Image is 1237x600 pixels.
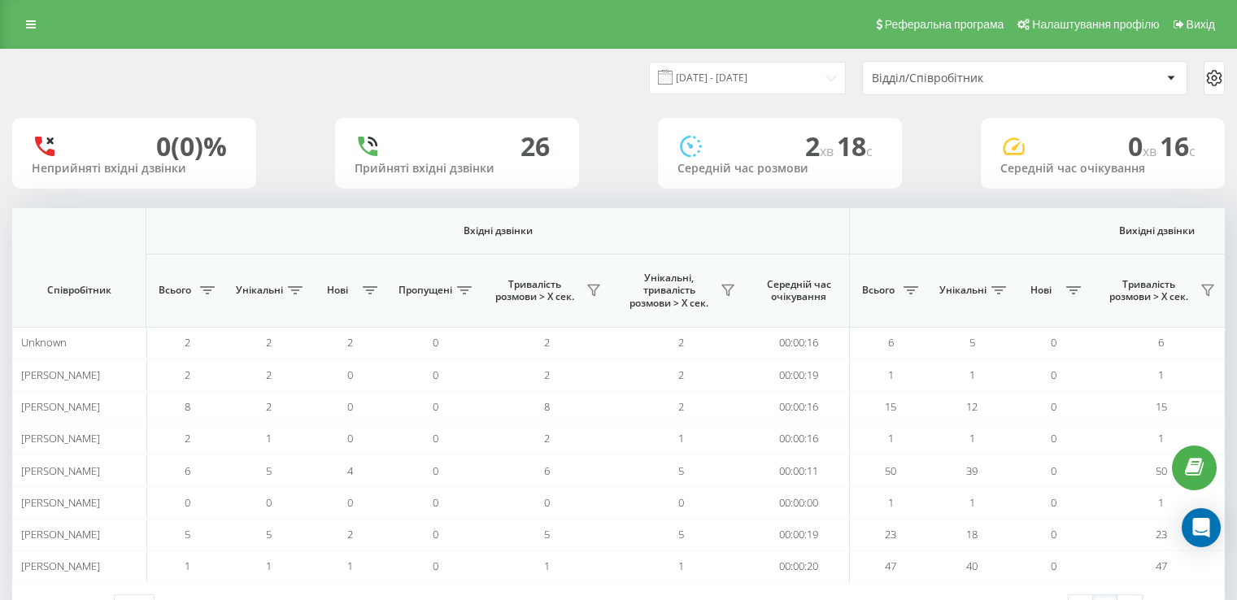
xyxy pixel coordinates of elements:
[433,367,438,382] span: 0
[266,495,272,510] span: 0
[21,335,67,350] span: Unknown
[544,527,550,541] span: 5
[21,463,100,478] span: [PERSON_NAME]
[32,162,237,176] div: Неприйняті вхідні дзвінки
[872,72,1066,85] div: Відділ/Співробітник
[678,495,684,510] span: 0
[1158,367,1164,382] span: 1
[966,399,978,414] span: 12
[1051,559,1056,573] span: 0
[748,519,850,550] td: 00:00:19
[885,399,896,414] span: 15
[488,278,581,303] span: Тривалість розмови > Х сек.
[1158,431,1164,446] span: 1
[1000,162,1205,176] div: Середній час очікування
[544,463,550,478] span: 6
[155,284,195,297] span: Всього
[544,495,550,510] span: 0
[433,495,438,510] span: 0
[1051,527,1056,541] span: 0
[820,142,837,160] span: хв
[266,367,272,382] span: 2
[805,128,837,163] span: 2
[544,559,550,573] span: 1
[21,495,100,510] span: [PERSON_NAME]
[966,527,978,541] span: 18
[433,559,438,573] span: 0
[885,463,896,478] span: 50
[939,284,987,297] span: Унікальні
[1051,367,1056,382] span: 0
[748,359,850,390] td: 00:00:19
[1051,463,1056,478] span: 0
[266,399,272,414] span: 2
[21,399,100,414] span: [PERSON_NAME]
[185,495,190,510] span: 0
[760,278,837,303] span: Середній час очікування
[399,284,452,297] span: Пропущені
[347,335,353,350] span: 2
[21,527,100,541] span: [PERSON_NAME]
[678,559,684,573] span: 1
[266,431,272,446] span: 1
[866,142,873,160] span: c
[185,399,190,414] span: 8
[966,463,978,478] span: 39
[678,463,684,478] span: 5
[347,559,353,573] span: 1
[678,527,684,541] span: 5
[433,399,438,414] span: 0
[748,423,850,454] td: 00:00:16
[888,495,894,510] span: 1
[748,391,850,423] td: 00:00:16
[1187,18,1215,31] span: Вихід
[1182,508,1221,547] div: Open Intercom Messenger
[347,399,353,414] span: 0
[433,335,438,350] span: 0
[189,224,807,237] span: Вхідні дзвінки
[748,487,850,519] td: 00:00:00
[1143,142,1160,160] span: хв
[1051,335,1056,350] span: 0
[266,559,272,573] span: 1
[969,335,975,350] span: 5
[885,559,896,573] span: 47
[26,284,132,297] span: Співробітник
[678,335,684,350] span: 2
[969,431,975,446] span: 1
[1156,559,1167,573] span: 47
[1156,399,1167,414] span: 15
[748,454,850,486] td: 00:00:11
[1160,128,1196,163] span: 16
[837,128,873,163] span: 18
[185,367,190,382] span: 2
[678,399,684,414] span: 2
[544,399,550,414] span: 8
[185,527,190,541] span: 5
[21,431,100,446] span: [PERSON_NAME]
[1158,495,1164,510] span: 1
[969,495,975,510] span: 1
[1051,495,1056,510] span: 0
[347,463,353,478] span: 4
[1051,399,1056,414] span: 0
[1032,18,1159,31] span: Налаштування профілю
[1051,431,1056,446] span: 0
[433,431,438,446] span: 0
[1102,278,1196,303] span: Тривалість розмови > Х сек.
[347,431,353,446] span: 0
[347,367,353,382] span: 0
[347,527,353,541] span: 2
[433,463,438,478] span: 0
[266,527,272,541] span: 5
[21,559,100,573] span: [PERSON_NAME]
[748,550,850,582] td: 00:00:20
[885,527,896,541] span: 23
[678,367,684,382] span: 2
[185,559,190,573] span: 1
[156,131,227,162] div: 0 (0)%
[858,284,899,297] span: Всього
[544,367,550,382] span: 2
[433,527,438,541] span: 0
[236,284,283,297] span: Унікальні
